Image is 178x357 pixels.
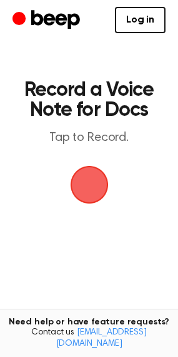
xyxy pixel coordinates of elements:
a: Beep [12,8,83,33]
span: Contact us [7,328,171,349]
p: Tap to Record. [22,130,156,146]
a: [EMAIL_ADDRESS][DOMAIN_NAME] [56,328,147,348]
a: Log in [115,7,166,33]
h1: Record a Voice Note for Docs [22,80,156,120]
img: Beep Logo [71,166,108,204]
